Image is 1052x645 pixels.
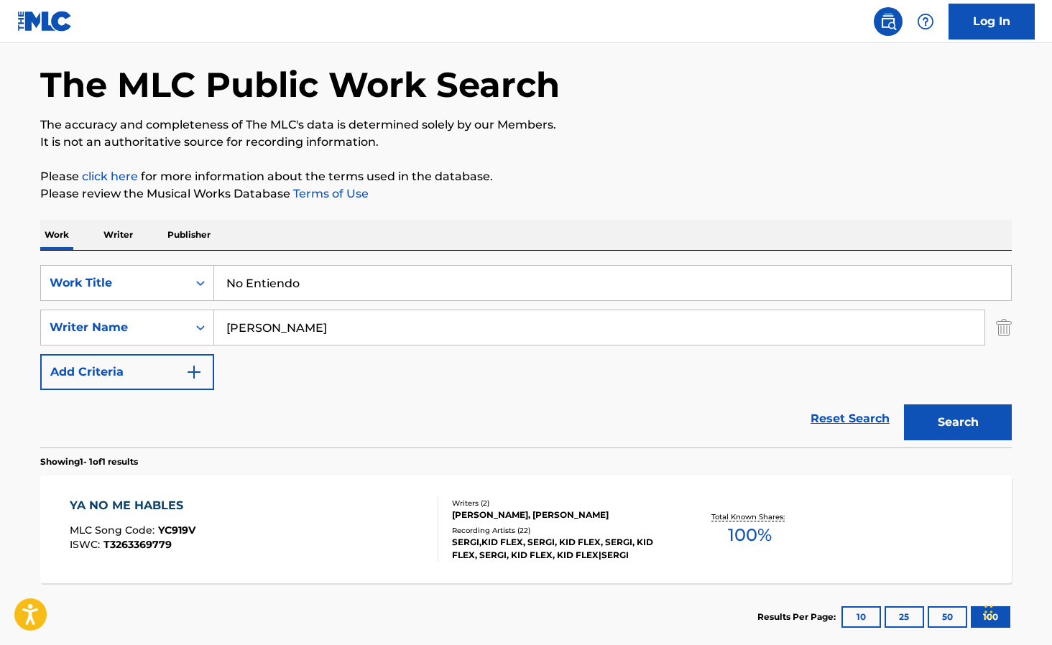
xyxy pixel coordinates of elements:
[82,170,138,183] a: click here
[40,354,214,390] button: Add Criteria
[70,497,195,514] div: YA NO ME HABLES
[874,7,903,36] a: Public Search
[757,611,839,623] p: Results Per Page:
[40,134,1012,151] p: It is not an authoritative source for recording information.
[70,524,158,537] span: MLC Song Code :
[50,274,179,292] div: Work Title
[50,319,179,336] div: Writer Name
[917,13,934,30] img: help
[911,7,940,36] div: Help
[904,404,1012,440] button: Search
[949,4,1035,40] a: Log In
[70,538,103,551] span: ISWC :
[40,220,73,250] p: Work
[971,606,1010,628] button: 100
[728,522,772,548] span: 100 %
[996,310,1012,345] img: Delete Criterion
[452,509,669,521] div: [PERSON_NAME], [PERSON_NAME]
[40,63,560,106] h1: The MLC Public Work Search
[928,606,967,628] button: 50
[17,11,73,32] img: MLC Logo
[40,168,1012,185] p: Please for more information about the terms used in the database.
[980,576,1052,645] iframe: Chat Widget
[290,187,369,200] a: Terms of Use
[841,606,881,628] button: 10
[40,116,1012,134] p: The accuracy and completeness of The MLC's data is determined solely by our Members.
[880,13,897,30] img: search
[158,524,195,537] span: YC919V
[452,525,669,536] div: Recording Artists ( 22 )
[711,511,788,522] p: Total Known Shares:
[452,498,669,509] div: Writers ( 2 )
[40,185,1012,203] p: Please review the Musical Works Database
[803,403,897,435] a: Reset Search
[452,536,669,562] div: SERGI,KID FLEX, SERGI, KID FLEX, SERGI, KID FLEX, SERGI, KID FLEX, KID FLEX|SERGI
[40,455,138,468] p: Showing 1 - 1 of 1 results
[103,538,172,551] span: T3263369779
[99,220,137,250] p: Writer
[984,590,993,634] div: Drag
[185,363,203,381] img: 9d2ae6d4665cec9f34b9.svg
[885,606,924,628] button: 25
[40,265,1012,447] form: Search Form
[40,475,1012,583] a: YA NO ME HABLESMLC Song Code:YC919VISWC:T3263369779Writers (2)[PERSON_NAME], [PERSON_NAME]Recordi...
[163,220,215,250] p: Publisher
